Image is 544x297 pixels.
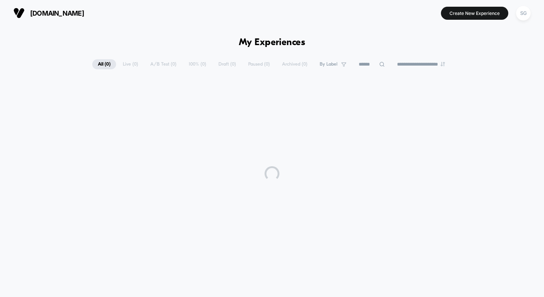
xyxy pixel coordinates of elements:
[239,37,305,48] h1: My Experiences
[514,6,533,21] button: SG
[441,7,508,20] button: Create New Experience
[516,6,531,20] div: SG
[13,7,25,19] img: Visually logo
[30,9,84,17] span: [DOMAIN_NAME]
[320,61,337,67] span: By Label
[441,62,445,66] img: end
[11,7,86,19] button: [DOMAIN_NAME]
[92,59,116,69] span: All ( 0 )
